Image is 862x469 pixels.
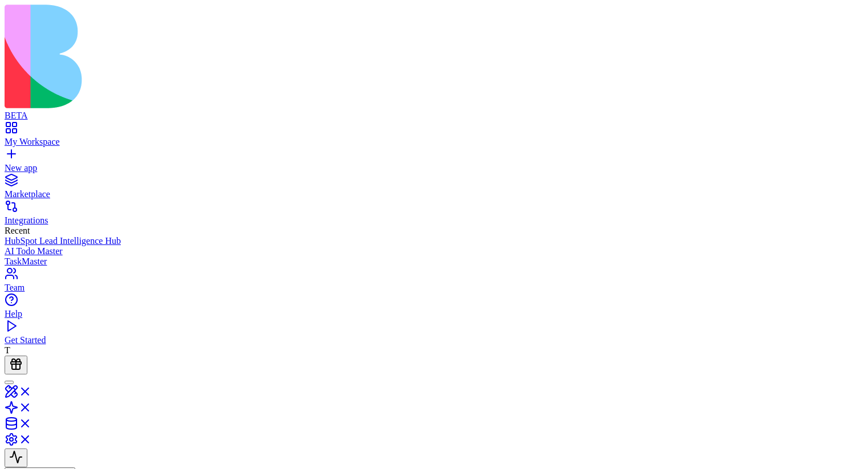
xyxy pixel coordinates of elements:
a: Help [5,299,857,319]
div: New app [5,163,857,173]
div: Team [5,283,857,293]
div: Marketplace [5,189,857,199]
a: New app [5,153,857,173]
div: BETA [5,111,857,121]
div: Integrations [5,215,857,226]
div: Help [5,309,857,319]
a: My Workspace [5,127,857,147]
img: logo [5,5,463,108]
a: Get Started [5,325,857,345]
a: BETA [5,100,857,121]
a: Integrations [5,205,857,226]
span: T [5,345,10,355]
div: My Workspace [5,137,857,147]
a: Team [5,272,857,293]
a: AI Todo Master [5,246,857,256]
span: Recent [5,226,30,235]
div: Get Started [5,335,857,345]
a: HubSpot Lead Intelligence Hub [5,236,857,246]
a: Marketplace [5,179,857,199]
a: TaskMaster [5,256,857,267]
